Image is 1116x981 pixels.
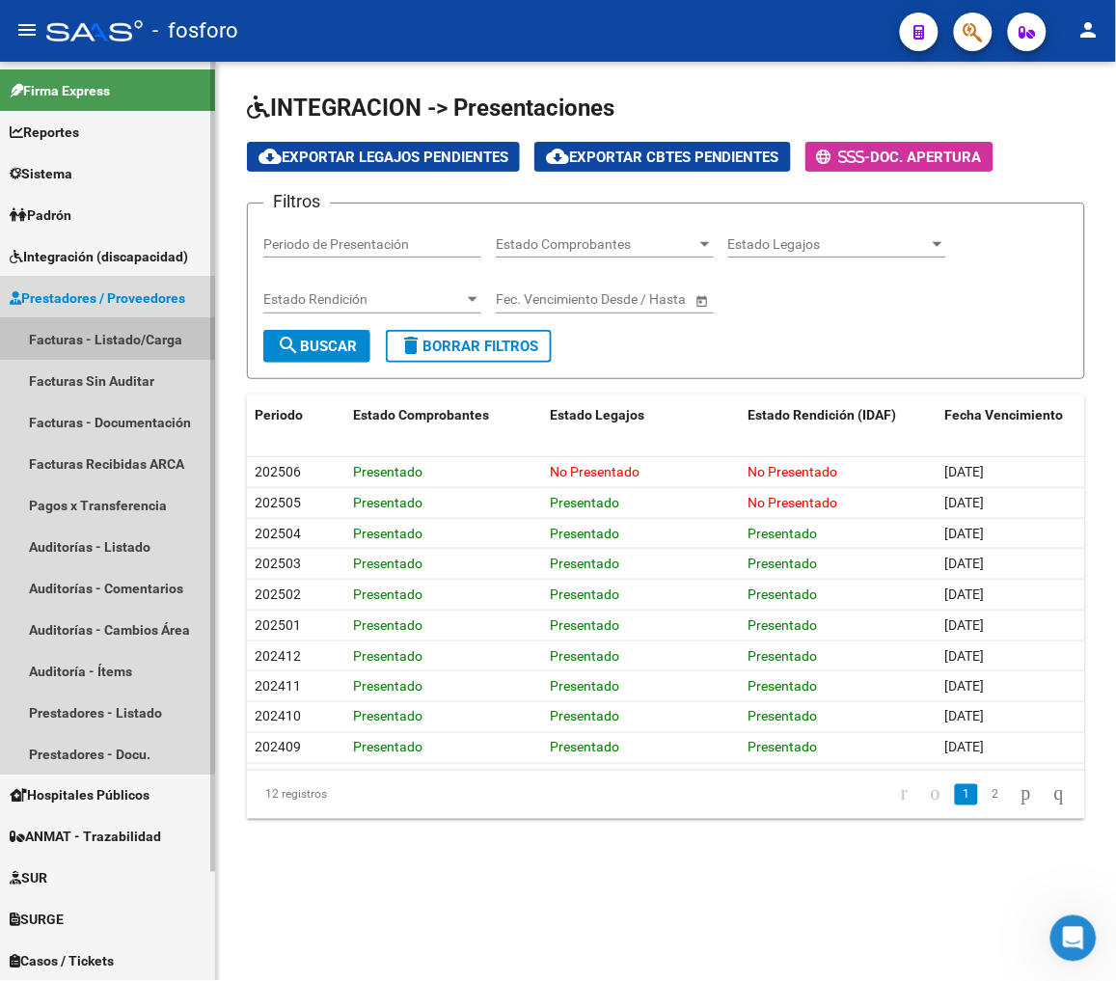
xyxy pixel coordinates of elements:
span: Mensajes [258,650,320,664]
span: No Presentado [748,464,837,479]
span: Presentado [551,709,620,724]
span: [DATE] [945,648,985,664]
span: Integración (discapacidad) [10,246,188,267]
span: [DATE] [945,556,985,571]
span: 202412 [255,648,301,664]
datatable-header-cell: Estado Comprobantes [345,395,542,436]
button: -Doc. Apertura [805,142,994,172]
span: Estado Rendición (IDAF) [748,407,896,422]
div: Envíanos un mensaje [19,259,367,313]
span: 202502 [255,586,301,602]
span: Presentado [551,678,620,694]
span: Estado Comprobantes [353,407,489,422]
span: Presentado [353,464,422,479]
span: Presentado [353,678,422,694]
span: Presentado [551,648,620,664]
span: [DATE] [945,678,985,694]
span: Presentado [748,586,817,602]
span: Presentado [748,709,817,724]
span: Presentado [353,617,422,633]
datatable-header-cell: Estado Legajos [543,395,740,436]
span: Estado Rendición [263,291,464,308]
span: Presentado [353,740,422,755]
span: - [817,149,871,166]
span: Inicio [76,650,118,664]
span: Presentado [551,556,620,571]
span: Estado Comprobantes [496,236,696,253]
span: Exportar Legajos Pendientes [259,149,508,166]
span: Hospitales Públicos [10,785,150,806]
span: Sistema [10,163,72,184]
span: Periodo [255,407,303,422]
span: Presentado [551,740,620,755]
span: Presentado [748,648,817,664]
li: page 2 [981,778,1010,811]
span: No Presentado [551,464,640,479]
span: Presentado [353,648,422,664]
span: Padrón [10,204,71,226]
datatable-header-cell: Periodo [247,395,345,436]
span: SURGE [10,910,64,931]
input: End date [572,291,667,308]
span: Estado Legajos [551,407,645,422]
span: - fosforo [152,10,238,52]
span: 202501 [255,617,301,633]
a: go to next page [1013,784,1040,805]
span: 202410 [255,709,301,724]
span: Presentado [353,586,422,602]
a: 2 [984,784,1007,805]
span: Fecha Vencimiento [945,407,1064,422]
button: Open calendar [692,290,712,311]
span: [DATE] [945,526,985,541]
p: Hola! [PERSON_NAME] [39,137,347,203]
li: page 1 [952,778,981,811]
span: Presentado [748,678,817,694]
span: Presentado [353,709,422,724]
a: 1 [955,784,978,805]
span: [DATE] [945,586,985,602]
datatable-header-cell: Estado Rendición (IDAF) [740,395,937,436]
span: Presentado [748,556,817,571]
span: Presentado [748,617,817,633]
h3: Filtros [263,188,330,215]
span: SUR [10,868,47,889]
span: Presentado [353,526,422,541]
a: go to previous page [922,784,949,805]
span: 202409 [255,740,301,755]
span: Presentado [353,495,422,510]
span: Doc. Apertura [871,149,982,166]
a: go to last page [1046,784,1073,805]
span: Presentado [551,526,620,541]
span: Presentado [551,617,620,633]
span: 202503 [255,556,301,571]
span: ANMAT - Trazabilidad [10,827,161,848]
span: Exportar Cbtes Pendientes [546,149,779,166]
mat-icon: search [277,334,300,357]
iframe: Intercom live chat [1050,915,1097,962]
datatable-header-cell: Fecha Vencimiento [938,395,1085,436]
span: 202411 [255,678,301,694]
mat-icon: cloud_download [259,145,282,168]
span: Prestadores / Proveedores [10,287,185,309]
span: Estado Legajos [728,236,929,253]
button: Mensajes [193,602,386,679]
span: [DATE] [945,709,985,724]
mat-icon: person [1077,18,1101,41]
span: Buscar [277,338,357,355]
span: Reportes [10,122,79,143]
span: Presentado [551,586,620,602]
a: go to first page [892,784,916,805]
span: [DATE] [945,464,985,479]
mat-icon: cloud_download [546,145,569,168]
button: Borrar Filtros [386,330,552,363]
mat-icon: delete [399,334,422,357]
span: 202505 [255,495,301,510]
span: Presentado [353,556,422,571]
span: Presentado [748,526,817,541]
span: Borrar Filtros [399,338,538,355]
button: Buscar [263,330,370,363]
button: Exportar Cbtes Pendientes [534,142,791,172]
div: Envíanos un mensaje [40,276,322,296]
span: Presentado [551,495,620,510]
span: Firma Express [10,80,110,101]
